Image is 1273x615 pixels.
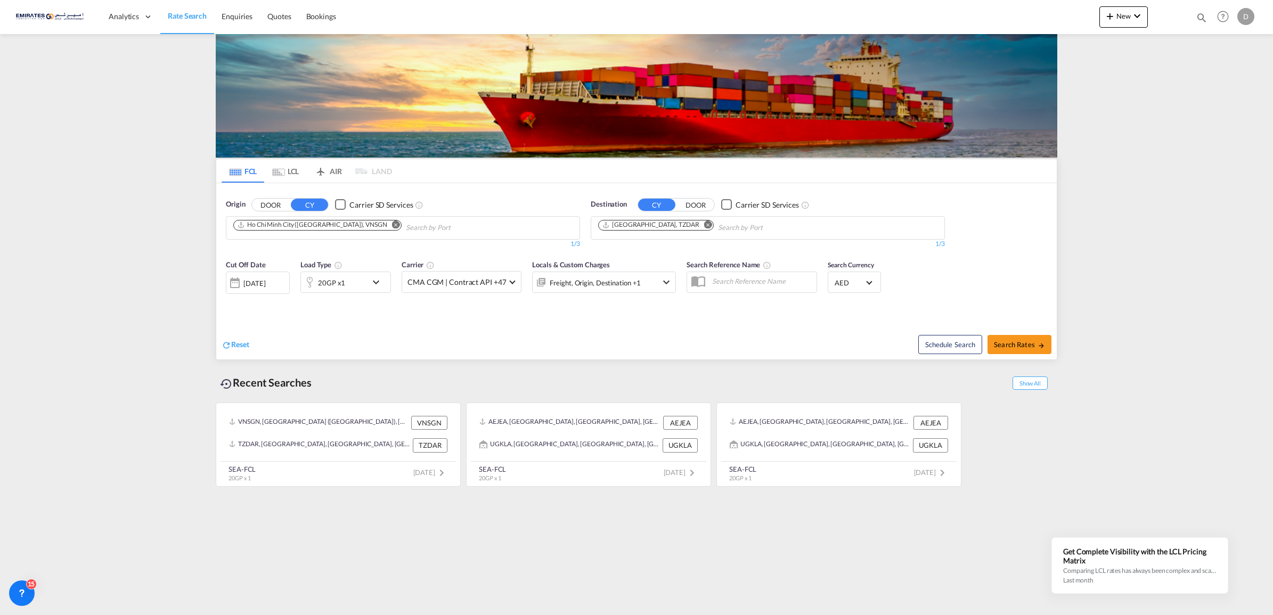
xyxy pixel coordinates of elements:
span: Rate Search [168,11,207,20]
button: Remove [697,220,713,231]
span: Search Currency [828,261,874,269]
div: TZDAR [413,438,447,452]
div: 1/3 [226,240,580,249]
md-icon: icon-refresh [222,340,231,350]
md-icon: icon-chevron-right [435,466,448,479]
span: Reset [231,340,249,349]
md-pagination-wrapper: Use the left and right arrow keys to navigate between tabs [222,159,392,183]
span: Show All [1013,376,1048,390]
button: icon-plus 400-fgNewicon-chevron-down [1099,6,1148,28]
md-chips-wrap: Chips container. Use arrow keys to select chips. [597,217,823,236]
span: Quotes [267,12,291,21]
md-icon: Unchecked: Search for CY (Container Yard) services for all selected carriers.Checked : Search for... [415,201,423,209]
span: New [1104,12,1144,20]
md-icon: icon-plus 400-fg [1104,10,1116,22]
div: D [1237,8,1254,25]
span: [DATE] [914,468,949,477]
span: Destination [591,199,627,210]
div: 1/3 [591,240,945,249]
div: VNSGN, Ho Chi Minh City (Saigon), Viet Nam, South East Asia, Asia Pacific [229,416,409,430]
md-icon: icon-backup-restore [220,378,233,390]
span: 20GP x 1 [479,474,501,481]
md-icon: icon-chevron-right [686,466,698,479]
button: Note: By default Schedule search will only considerorigin ports, destination ports and cut off da... [918,335,982,354]
span: Cut Off Date [226,260,266,269]
div: icon-refreshReset [222,339,249,351]
md-icon: icon-chevron-down [370,276,388,289]
div: SEA-FCL [479,464,506,474]
div: SEA-FCL [229,464,256,474]
button: CY [291,199,328,211]
div: Recent Searches [216,371,316,395]
recent-search-card: VNSGN, [GEOGRAPHIC_DATA] ([GEOGRAPHIC_DATA]), [GEOGRAPHIC_DATA], [GEOGRAPHIC_DATA], [GEOGRAPHIC_D... [216,403,461,487]
md-icon: icon-arrow-right [1038,342,1045,349]
md-tab-item: FCL [222,159,264,183]
input: Chips input. [718,219,819,236]
md-tab-item: AIR [307,159,349,183]
input: Search Reference Name [707,273,817,289]
md-icon: The selected Trucker/Carrierwill be displayed in the rate results If the rates are from another f... [426,261,435,269]
div: SEA-FCL [729,464,756,474]
img: c67187802a5a11ec94275b5db69a26e6.png [16,5,88,29]
div: TZDAR, Dar es Salaam, Tanzania, United Republic of, Eastern Africa, Africa [229,438,410,452]
md-select: Select Currency: د.إ AEDUnited Arab Emirates Dirham [834,275,875,290]
md-checkbox: Checkbox No Ink [335,199,413,210]
span: Origin [226,199,245,210]
span: Load Type [300,260,342,269]
span: Search Rates [994,340,1045,349]
div: AEJEA [663,416,698,430]
span: Search Reference Name [687,260,771,269]
span: [DATE] [664,468,698,477]
span: AED [835,278,864,288]
md-checkbox: Checkbox No Ink [721,199,799,210]
div: Press delete to remove this chip. [602,220,701,229]
input: Chips input. [406,219,507,236]
div: OriginDOOR CY Checkbox No InkUnchecked: Search for CY (Container Yard) services for all selected ... [216,183,1057,359]
md-icon: icon-airplane [314,165,327,173]
md-datepicker: Select [226,293,234,307]
md-icon: icon-chevron-down [660,276,673,289]
button: Remove [385,220,401,231]
md-tab-item: LCL [264,159,307,183]
span: Locals & Custom Charges [532,260,610,269]
div: VNSGN [411,416,447,430]
div: UGKLA [663,438,698,452]
div: Ho Chi Minh City (Saigon), VNSGN [237,220,387,229]
div: [DATE] [243,278,265,288]
div: Press delete to remove this chip. [237,220,389,229]
div: icon-magnify [1196,12,1207,28]
span: Carrier [402,260,435,269]
div: Freight Origin Destination Factory Stuffingicon-chevron-down [532,272,676,293]
recent-search-card: AEJEA, [GEOGRAPHIC_DATA], [GEOGRAPHIC_DATA], [GEOGRAPHIC_DATA], [GEOGRAPHIC_DATA] AEJEAUGKLA, [GE... [716,403,961,487]
span: 20GP x 1 [229,474,251,481]
img: LCL+%26+FCL+BACKGROUND.png [216,34,1057,158]
md-chips-wrap: Chips container. Use arrow keys to select chips. [232,217,511,236]
span: 20GP x 1 [729,474,752,481]
div: [DATE] [226,272,290,294]
span: Enquiries [222,12,252,21]
md-icon: icon-chevron-right [936,466,949,479]
button: Search Ratesicon-arrow-right [988,335,1051,354]
span: [DATE] [413,468,448,477]
div: UGKLA, Kampala, Uganda, Eastern Africa, Africa [479,438,660,452]
button: DOOR [252,199,289,211]
md-icon: icon-information-outline [334,261,342,269]
button: DOOR [677,199,714,211]
div: Carrier SD Services [736,200,799,210]
md-icon: icon-magnify [1196,12,1207,23]
span: CMA CGM | Contract API +47 [407,277,506,288]
md-icon: Unchecked: Search for CY (Container Yard) services for all selected carriers.Checked : Search for... [801,201,810,209]
recent-search-card: AEJEA, [GEOGRAPHIC_DATA], [GEOGRAPHIC_DATA], [GEOGRAPHIC_DATA], [GEOGRAPHIC_DATA] AEJEAUGKLA, [GE... [466,403,711,487]
div: Dar es Salaam, TZDAR [602,220,699,229]
div: AEJEA [913,416,948,430]
div: 20GP x1 [318,275,345,290]
div: Help [1214,7,1237,27]
div: AEJEA, Jebel Ali, United Arab Emirates, Middle East, Middle East [730,416,911,430]
div: Freight Origin Destination Factory Stuffing [550,275,641,290]
span: Help [1214,7,1232,26]
div: AEJEA, Jebel Ali, United Arab Emirates, Middle East, Middle East [479,416,660,430]
md-icon: Your search will be saved by the below given name [763,261,771,269]
div: Carrier SD Services [349,200,413,210]
button: CY [638,199,675,211]
md-icon: icon-chevron-down [1131,10,1144,22]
